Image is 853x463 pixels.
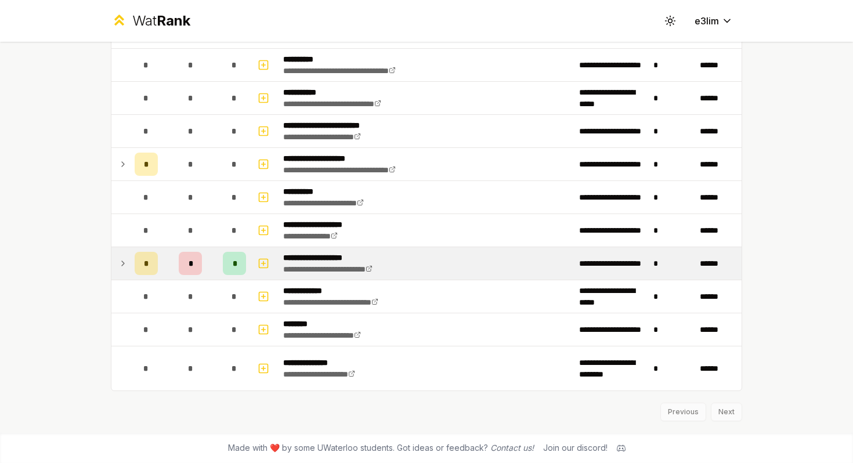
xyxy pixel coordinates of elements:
[543,442,608,454] div: Join our discord!
[157,12,190,29] span: Rank
[695,14,719,28] span: e3lim
[685,10,742,31] button: e3lim
[228,442,534,454] span: Made with ❤️ by some UWaterloo students. Got ideas or feedback?
[490,443,534,453] a: Contact us!
[132,12,190,30] div: Wat
[111,12,190,30] a: WatRank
